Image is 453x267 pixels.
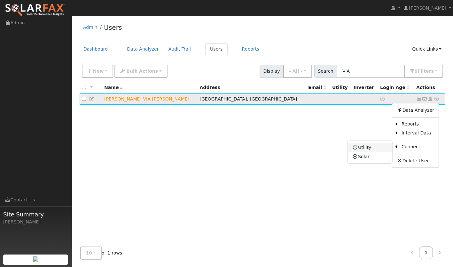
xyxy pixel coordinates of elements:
a: Audit Trail [164,43,196,55]
a: No login access [380,96,386,101]
a: Users [104,24,122,31]
span: Search [314,65,337,78]
td: Lead [102,93,197,105]
img: retrieve [33,256,38,262]
a: Reports [237,43,264,55]
img: SolarFax [5,4,65,17]
input: Search [337,65,404,78]
a: Dashboard [79,43,113,55]
a: Delete User [392,156,439,165]
span: Bulk Actions [126,69,158,74]
span: Days since last login [380,85,410,90]
span: of 1 rows [80,247,122,260]
button: - All - [283,65,312,78]
button: New [82,65,113,78]
a: Interval Data [397,129,439,138]
div: Inverter [354,84,376,91]
div: Address [199,84,304,91]
span: [PERSON_NAME] [409,5,446,11]
span: New [93,69,104,74]
a: Utility [348,143,392,152]
span: Filter [418,69,434,74]
span: 10 [86,250,92,255]
a: Other actions [433,96,439,102]
a: Data Analyzer [122,43,164,55]
div: Actions [416,84,443,91]
a: Connect [397,142,439,151]
a: Not connected [416,96,422,101]
i: No email address [422,97,428,101]
button: Bulk Actions [114,65,167,78]
a: Login As [427,96,433,101]
a: Solar [348,152,392,161]
a: Quick Links [407,43,446,55]
span: Email [308,85,326,90]
a: Edit User [89,96,95,101]
span: Site Summary [3,210,68,219]
div: [PERSON_NAME] [3,219,68,225]
button: 0Filters [404,65,443,78]
a: Reports [397,120,439,129]
a: 1 [419,247,433,259]
a: Data Analyzer [392,106,439,115]
div: Utility [332,84,349,91]
td: [GEOGRAPHIC_DATA], [GEOGRAPHIC_DATA] [197,93,306,105]
a: Users [205,43,228,55]
span: s [431,69,433,74]
span: Name [104,85,123,90]
button: 10 [80,247,102,260]
a: Admin [83,25,98,30]
span: Display [260,65,284,78]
